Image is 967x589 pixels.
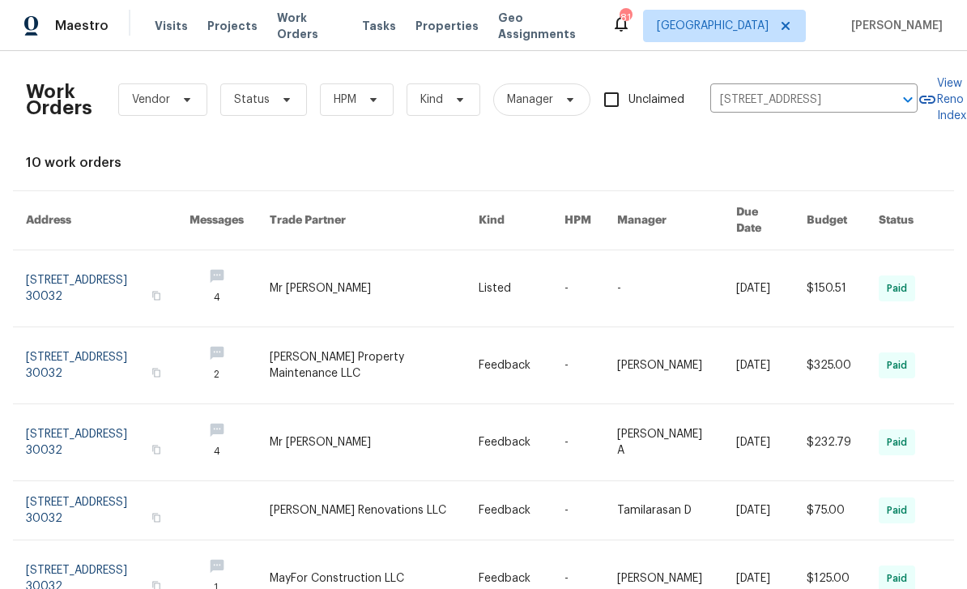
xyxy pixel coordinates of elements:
[723,191,794,250] th: Due Date
[552,191,604,250] th: HPM
[604,327,723,404] td: [PERSON_NAME]
[466,327,552,404] td: Feedback
[845,18,943,34] span: [PERSON_NAME]
[149,510,164,525] button: Copy Address
[257,327,465,404] td: [PERSON_NAME] Property Maintenance LLC
[257,191,465,250] th: Trade Partner
[552,250,604,327] td: -
[362,20,396,32] span: Tasks
[604,191,723,250] th: Manager
[132,92,170,108] span: Vendor
[334,92,356,108] span: HPM
[257,481,465,540] td: [PERSON_NAME] Renovations LLC
[604,481,723,540] td: Tamilarasan D
[552,327,604,404] td: -
[466,481,552,540] td: Feedback
[897,88,919,111] button: Open
[26,155,941,171] div: 10 work orders
[552,404,604,481] td: -
[628,92,684,109] span: Unclaimed
[466,250,552,327] td: Listed
[466,191,552,250] th: Kind
[55,18,109,34] span: Maestro
[657,18,769,34] span: [GEOGRAPHIC_DATA]
[257,404,465,481] td: Mr [PERSON_NAME]
[710,87,872,113] input: Enter in an address
[620,10,631,26] div: 81
[177,191,257,250] th: Messages
[498,10,592,42] span: Geo Assignments
[507,92,553,108] span: Manager
[257,250,465,327] td: Mr [PERSON_NAME]
[26,83,92,116] h2: Work Orders
[866,191,954,250] th: Status
[794,191,866,250] th: Budget
[415,18,479,34] span: Properties
[604,404,723,481] td: [PERSON_NAME] A
[149,288,164,303] button: Copy Address
[604,250,723,327] td: -
[277,10,343,42] span: Work Orders
[466,404,552,481] td: Feedback
[552,481,604,540] td: -
[149,365,164,380] button: Copy Address
[13,191,177,250] th: Address
[234,92,270,108] span: Status
[149,442,164,457] button: Copy Address
[918,75,966,124] a: View Reno Index
[155,18,188,34] span: Visits
[207,18,258,34] span: Projects
[420,92,443,108] span: Kind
